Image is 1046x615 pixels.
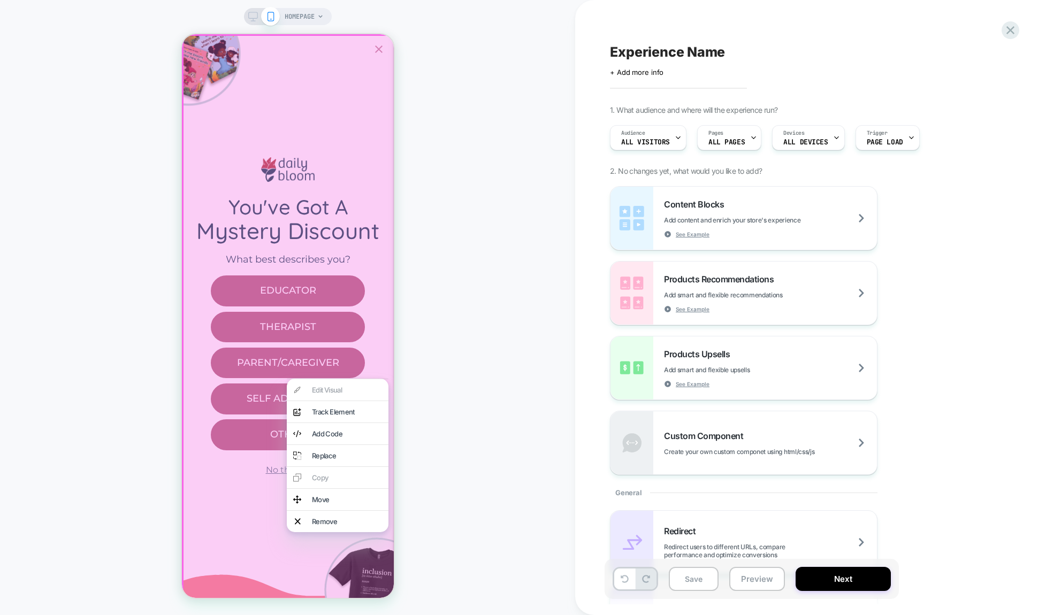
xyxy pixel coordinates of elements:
img: edit code [111,395,119,404]
span: + Add more info [610,68,663,76]
img: replace element [111,417,119,426]
span: Audience [621,129,645,137]
span: Products Upsells [664,349,735,359]
span: Devices [783,129,804,137]
span: Custom Component [664,430,749,441]
span: Add smart and flexible recommendations [664,291,836,299]
span: Add content and enrich your store's experience [664,216,854,224]
img: move element [111,461,119,470]
span: Redirect [664,526,701,536]
span: Pages [708,129,723,137]
div: Replace [130,417,200,426]
button: Save [669,567,719,591]
span: Page Load [867,139,903,146]
span: Experience Name [610,44,725,60]
span: Create your own custom componet using html/css/js [664,448,868,456]
span: All Visitors [621,139,670,146]
div: Track Element [130,373,200,382]
button: Preview [729,567,785,591]
div: Remove [130,483,200,491]
div: Move [130,461,200,470]
span: 2. No changes yet, what would you like to add? [610,166,762,175]
span: Add smart and flexible upsells [664,366,803,374]
button: Next [796,567,891,591]
div: Add Code [130,395,200,404]
span: See Example [676,305,709,313]
span: Products Recommendations [664,274,779,285]
span: See Example [676,230,709,238]
span: Trigger [867,129,888,137]
span: 1. What audience and where will the experience run? [610,105,777,114]
img: remove element [113,483,119,491]
span: Redirect users to different URLs, compare performance and optimize conversions [664,543,877,559]
span: See Example [676,380,709,388]
div: General [610,475,877,510]
span: ALL PAGES [708,139,745,146]
span: ALL DEVICES [783,139,828,146]
span: Content Blocks [664,199,729,210]
span: HOMEPAGE [285,8,315,25]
